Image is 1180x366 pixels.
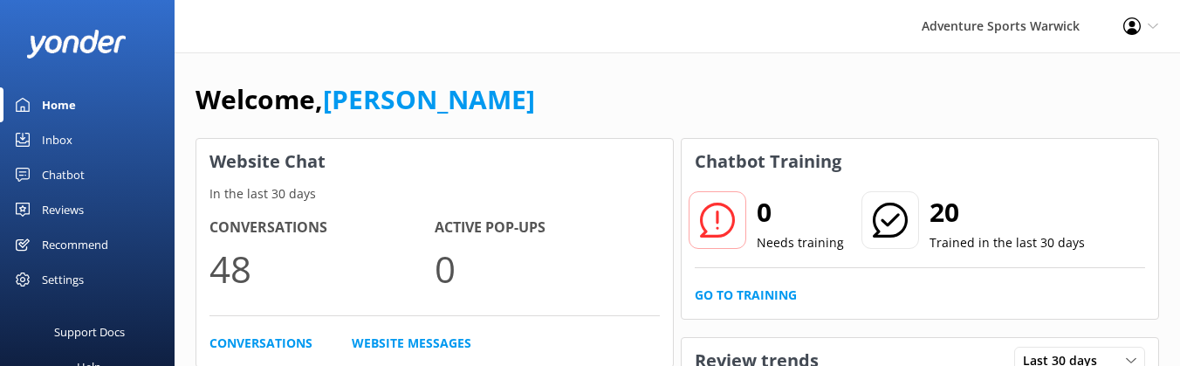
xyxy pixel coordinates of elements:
img: yonder-white-logo.png [26,30,127,59]
div: Chatbot [42,157,85,192]
div: Settings [42,262,84,297]
div: Recommend [42,227,108,262]
a: Go to Training [695,286,797,305]
a: Conversations [209,334,312,353]
p: 48 [209,239,435,298]
h4: Active Pop-ups [435,217,660,239]
div: Inbox [42,122,72,157]
a: Website Messages [352,334,471,353]
div: Reviews [42,192,84,227]
div: Home [42,87,76,122]
p: 0 [435,239,660,298]
h2: 0 [757,191,844,233]
p: Trained in the last 30 days [930,233,1085,252]
a: [PERSON_NAME] [323,81,535,117]
h4: Conversations [209,217,435,239]
div: Support Docs [54,314,125,349]
h3: Chatbot Training [682,139,854,184]
h1: Welcome, [196,79,535,121]
p: In the last 30 days [196,184,673,204]
p: Needs training [757,233,844,252]
h2: 20 [930,191,1085,233]
h3: Website Chat [196,139,673,184]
